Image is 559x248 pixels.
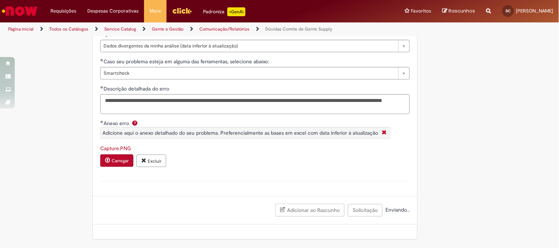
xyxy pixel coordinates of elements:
[449,7,475,14] span: Rascunhos
[516,8,553,14] span: [PERSON_NAME]
[100,86,104,89] span: Obrigatório Preenchido
[104,120,130,127] span: Anexo erro
[100,155,133,167] button: Carregar anexo de Anexo erro Required
[152,26,184,32] a: Gente e Gestão
[136,155,166,167] button: Excluir anexo Capture.PNG
[506,8,511,13] span: SC
[148,158,161,164] small: Excluir
[380,129,388,137] i: Fechar More information Por question_anexo_erro
[1,4,39,18] img: ServiceNow
[411,7,432,15] span: Favoritos
[104,67,395,79] span: Smartcheck
[8,26,34,32] a: Página inicial
[87,7,139,15] span: Despesas Corporativas
[130,120,139,126] span: Ajuda para Anexo erro
[384,206,410,213] span: Enviando...
[150,7,161,15] span: More
[50,7,76,15] span: Requisições
[104,85,171,92] span: Descrição detalhada do erro
[100,59,104,61] span: Obrigatório Preenchido
[100,145,131,152] a: Download de Capture.PNG
[104,26,136,32] a: Service Catalog
[112,158,129,164] small: Carregar
[49,26,88,32] a: Todos os Catálogos
[102,130,378,136] span: Adicione aqui o anexo detalhado do seu problema. Preferencialmente as bases em excel com data inf...
[227,7,245,16] p: +GenAi
[104,40,395,52] span: Dados divergentes da minha análise (data inferior à atualização)
[6,22,367,36] ul: Trilhas de página
[172,5,192,16] img: click_logo_yellow_360x200.png
[100,120,104,123] span: Obrigatório Preenchido
[265,26,332,32] a: Dúvidas Comite de Gente Supply
[100,94,410,114] textarea: Descrição detalhada do erro
[104,58,270,65] span: Caso seu problema esteja em alguma das ferramentas, selecione abaixo:
[104,31,198,38] span: Qual o motivo da abertura do chamado?
[203,7,245,16] div: Padroniza
[199,26,249,32] a: Comunicação/Relatórios
[443,8,475,15] a: Rascunhos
